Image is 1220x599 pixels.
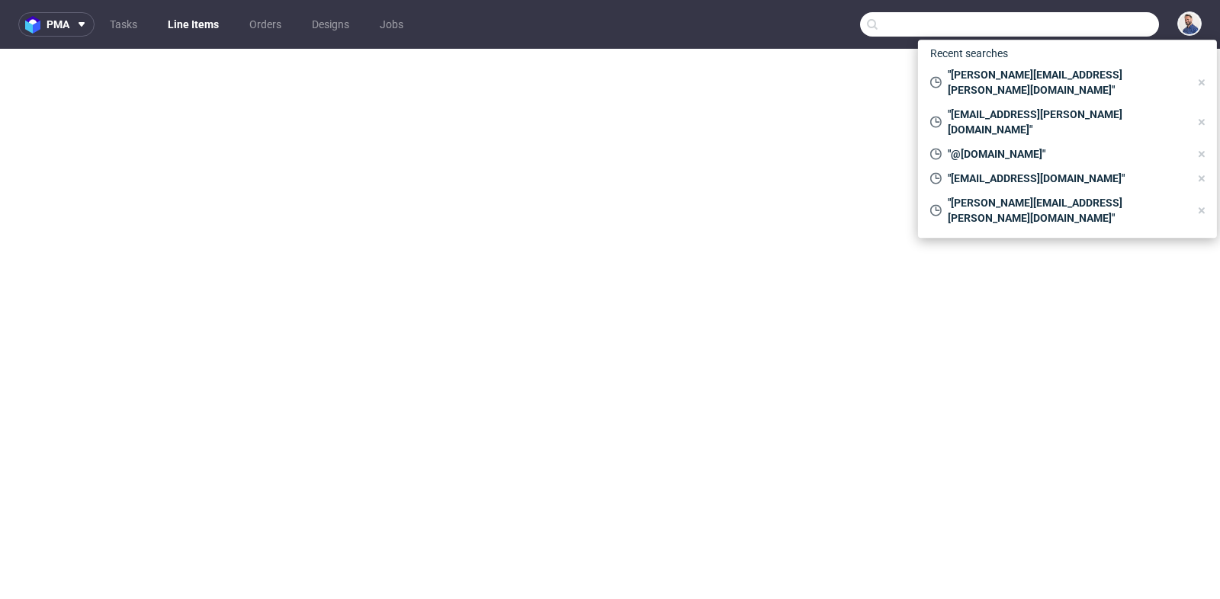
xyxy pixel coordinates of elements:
[942,171,1189,186] span: "[EMAIL_ADDRESS][DOMAIN_NAME]"
[924,41,1014,66] span: Recent searches
[47,19,69,30] span: pma
[942,67,1189,98] span: "[PERSON_NAME][EMAIL_ADDRESS][PERSON_NAME][DOMAIN_NAME]"
[18,12,95,37] button: pma
[240,12,291,37] a: Orders
[1179,13,1200,34] img: Michał Rachański
[371,12,413,37] a: Jobs
[942,107,1189,137] span: "[EMAIL_ADDRESS][PERSON_NAME][DOMAIN_NAME]"
[303,12,358,37] a: Designs
[942,195,1189,226] span: "[PERSON_NAME][EMAIL_ADDRESS][PERSON_NAME][DOMAIN_NAME]"
[101,12,146,37] a: Tasks
[942,146,1189,162] span: "@[DOMAIN_NAME]"
[159,12,228,37] a: Line Items
[25,16,47,34] img: logo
